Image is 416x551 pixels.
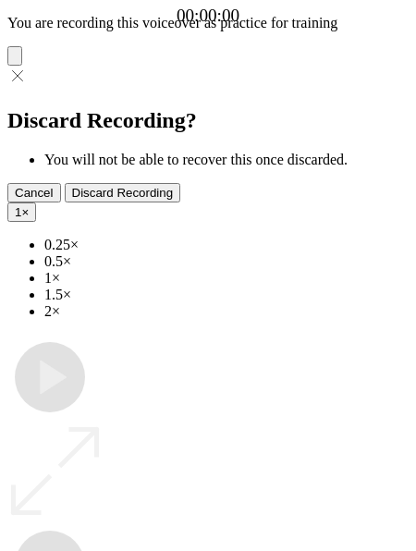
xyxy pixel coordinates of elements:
h2: Discard Recording? [7,108,409,133]
button: Discard Recording [65,183,181,202]
li: You will not be able to recover this once discarded. [44,152,409,168]
li: 1× [44,270,409,287]
li: 0.25× [44,237,409,253]
a: 00:00:00 [177,6,239,26]
span: 1 [15,205,21,219]
button: Cancel [7,183,61,202]
li: 0.5× [44,253,409,270]
li: 2× [44,303,409,320]
li: 1.5× [44,287,409,303]
p: You are recording this voiceover as practice for training [7,15,409,31]
button: 1× [7,202,36,222]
